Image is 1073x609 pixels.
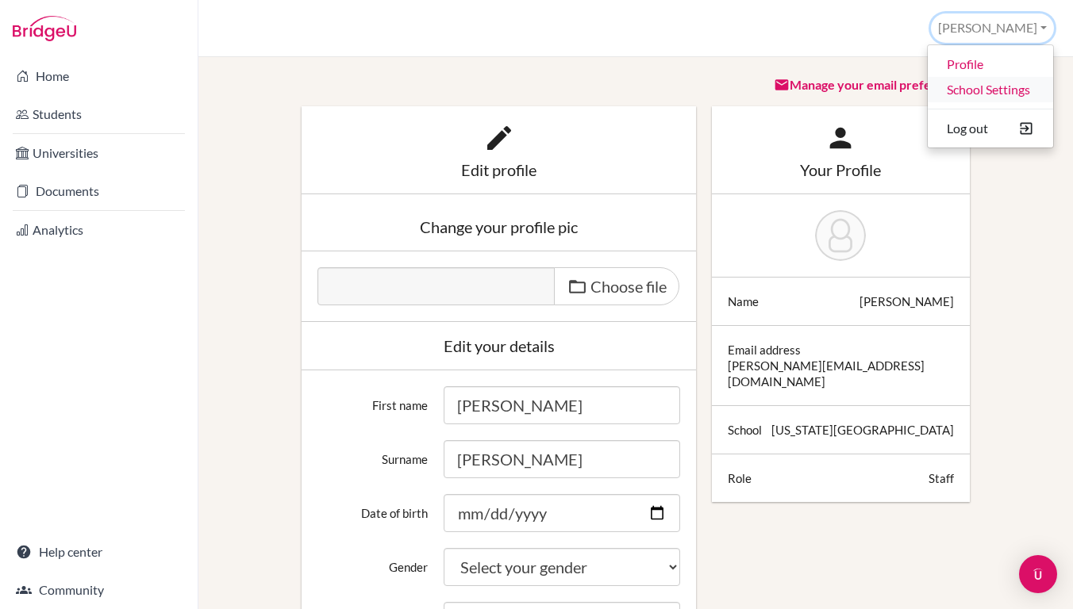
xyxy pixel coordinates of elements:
a: Documents [3,175,194,207]
button: [PERSON_NAME] [931,13,1054,43]
button: Log out [928,116,1053,141]
img: Bridge-U [13,16,76,41]
div: School [728,422,762,438]
div: [US_STATE][GEOGRAPHIC_DATA] [771,422,954,438]
a: School Settings [928,77,1053,102]
a: Students [3,98,194,130]
label: Surname [310,440,436,467]
div: Your Profile [728,162,954,178]
a: Community [3,574,194,606]
div: Open Intercom Messenger [1019,555,1057,593]
span: Choose file [590,277,667,296]
img: Bryan Hsu [815,210,866,261]
div: Role [728,470,752,486]
a: Manage your email preferences [774,77,970,92]
a: Help center [3,536,194,568]
div: Edit profile [317,162,680,178]
ul: [PERSON_NAME] [927,44,1054,148]
div: Staff [929,470,954,486]
label: First name [310,386,436,413]
div: Email address [728,342,801,358]
a: Analytics [3,214,194,246]
div: Name [728,293,759,309]
label: Date of birth [310,494,436,521]
div: Edit your details [317,338,680,354]
div: [PERSON_NAME][EMAIL_ADDRESS][DOMAIN_NAME] [728,358,954,389]
a: Home [3,60,194,92]
a: Universities [3,137,194,169]
div: [PERSON_NAME] [860,293,954,309]
label: Gender [310,548,436,575]
a: Profile [928,52,1053,77]
div: Change your profile pic [317,219,680,235]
